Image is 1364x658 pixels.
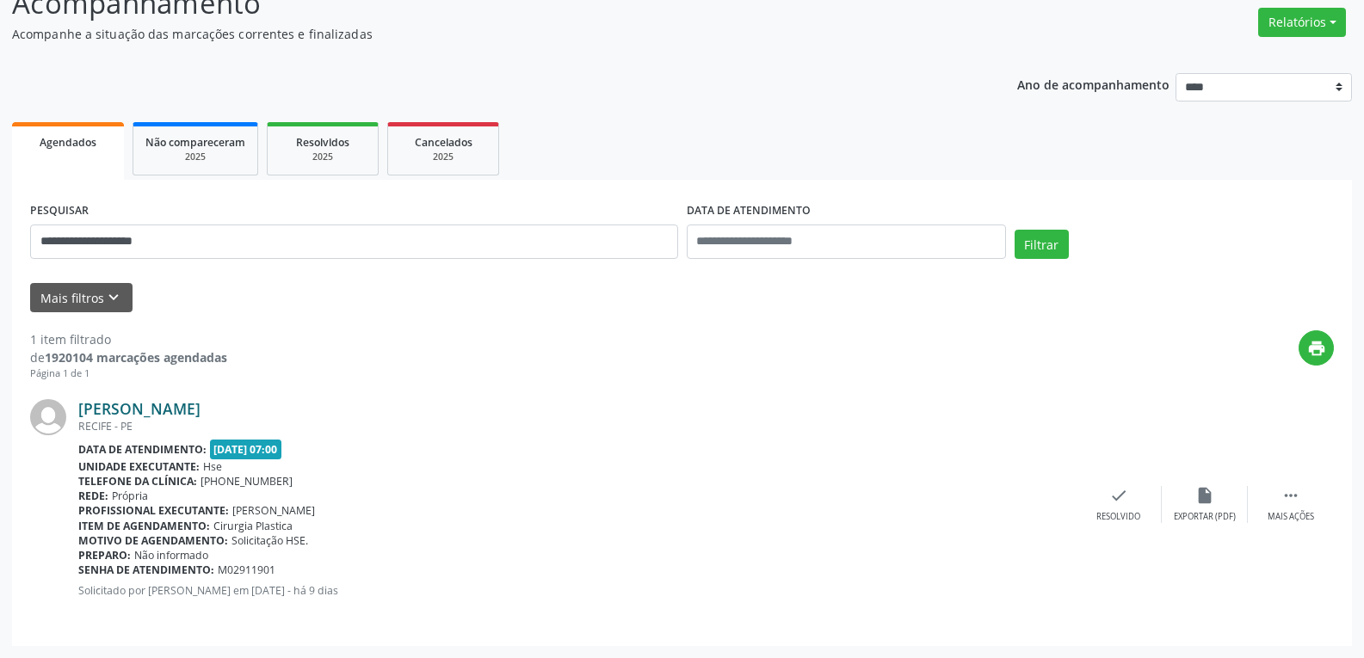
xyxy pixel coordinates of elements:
[30,399,66,435] img: img
[145,151,245,163] div: 2025
[1195,486,1214,505] i: insert_drive_file
[78,548,131,563] b: Preparo:
[218,563,275,577] span: M02911901
[78,399,201,418] a: [PERSON_NAME]
[78,442,207,457] b: Data de atendimento:
[1258,8,1346,37] button: Relatórios
[78,563,214,577] b: Senha de atendimento:
[78,533,228,548] b: Motivo de agendamento:
[232,503,315,518] span: [PERSON_NAME]
[1299,330,1334,366] button: print
[12,25,950,43] p: Acompanhe a situação das marcações correntes e finalizadas
[30,283,133,313] button: Mais filtroskeyboard_arrow_down
[78,419,1076,434] div: RECIFE - PE
[203,459,222,474] span: Hse
[145,135,245,150] span: Não compareceram
[210,440,282,459] span: [DATE] 07:00
[30,198,89,224] label: PESQUISAR
[400,151,486,163] div: 2025
[1174,511,1236,523] div: Exportar (PDF)
[296,135,349,150] span: Resolvidos
[134,548,208,563] span: Não informado
[1096,511,1140,523] div: Resolvido
[45,349,227,366] strong: 1920104 marcações agendadas
[78,489,108,503] b: Rede:
[104,288,123,307] i: keyboard_arrow_down
[78,474,197,489] b: Telefone da clínica:
[78,583,1076,598] p: Solicitado por [PERSON_NAME] em [DATE] - há 9 dias
[1109,486,1128,505] i: check
[1268,511,1314,523] div: Mais ações
[1307,339,1326,358] i: print
[30,366,227,381] div: Página 1 de 1
[30,330,227,348] div: 1 item filtrado
[280,151,366,163] div: 2025
[1017,73,1170,95] p: Ano de acompanhamento
[213,519,293,533] span: Cirurgia Plastica
[1015,230,1069,259] button: Filtrar
[112,489,148,503] span: Própria
[415,135,472,150] span: Cancelados
[1281,486,1300,505] i: 
[231,533,308,548] span: Solicitação HSE.
[40,135,96,150] span: Agendados
[78,519,210,533] b: Item de agendamento:
[201,474,293,489] span: [PHONE_NUMBER]
[687,198,811,224] label: DATA DE ATENDIMENTO
[30,348,227,366] div: de
[78,459,200,474] b: Unidade executante:
[78,503,229,518] b: Profissional executante:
